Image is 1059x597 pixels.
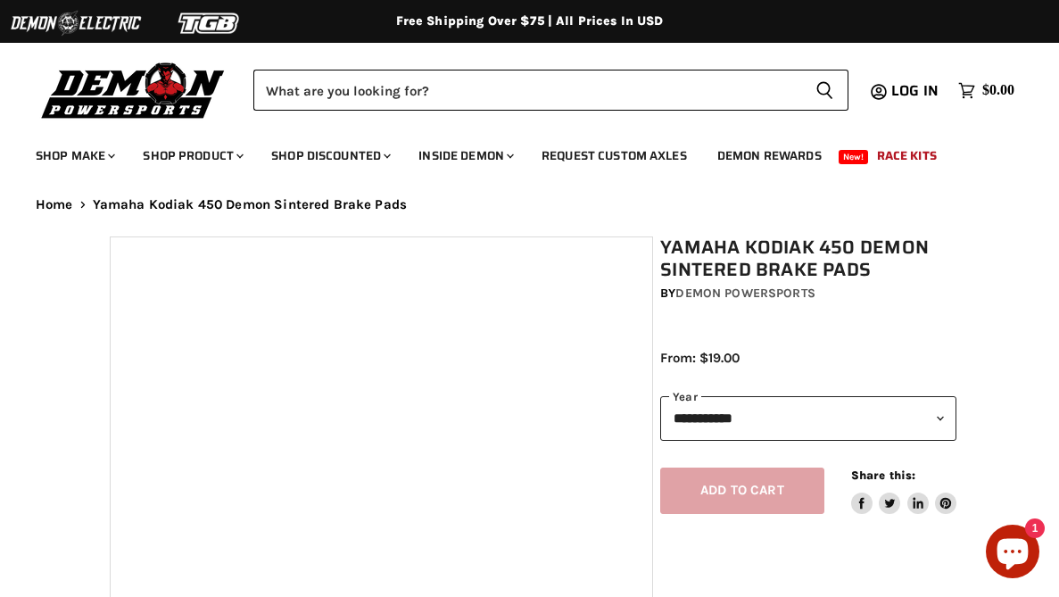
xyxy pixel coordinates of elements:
[93,197,407,212] span: Yamaha Kodiak 450 Demon Sintered Brake Pads
[22,130,1010,174] ul: Main menu
[143,6,277,40] img: TGB Logo 2
[864,137,950,174] a: Race Kits
[839,150,869,164] span: New!
[660,396,956,440] select: year
[528,137,700,174] a: Request Custom Axles
[9,6,143,40] img: Demon Electric Logo 2
[36,58,231,121] img: Demon Powersports
[883,83,949,99] a: Log in
[36,197,73,212] a: Home
[851,468,957,515] aside: Share this:
[660,350,740,366] span: From: $19.00
[405,137,525,174] a: Inside Demon
[660,236,956,281] h1: Yamaha Kodiak 450 Demon Sintered Brake Pads
[851,468,915,482] span: Share this:
[253,70,848,111] form: Product
[980,525,1045,583] inbox-online-store-chat: Shopify online store chat
[253,70,801,111] input: Search
[891,79,939,102] span: Log in
[949,78,1023,104] a: $0.00
[704,137,835,174] a: Demon Rewards
[801,70,848,111] button: Search
[258,137,401,174] a: Shop Discounted
[660,284,956,303] div: by
[675,286,815,301] a: Demon Powersports
[22,137,126,174] a: Shop Make
[982,82,1014,99] span: $0.00
[129,137,254,174] a: Shop Product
